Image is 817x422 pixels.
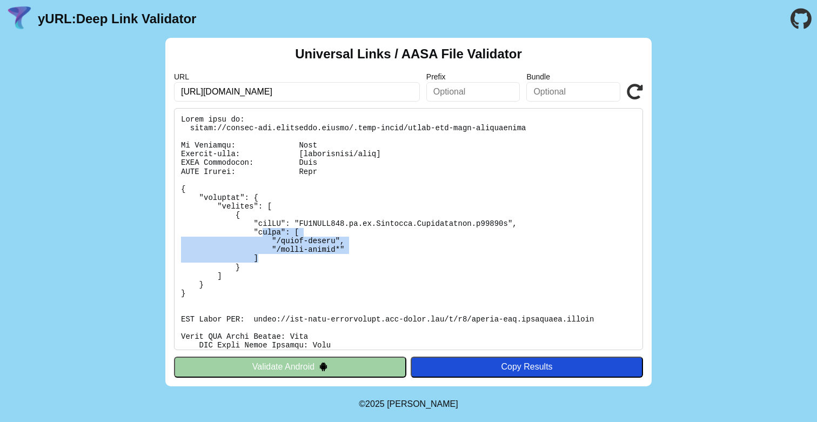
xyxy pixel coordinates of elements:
[174,357,406,377] button: Validate Android
[411,357,643,377] button: Copy Results
[5,5,34,33] img: yURL Logo
[416,362,638,372] div: Copy Results
[387,399,458,408] a: Michael Ibragimchayev's Personal Site
[295,46,522,62] h2: Universal Links / AASA File Validator
[319,362,328,371] img: droidIcon.svg
[426,82,520,102] input: Optional
[174,72,420,81] label: URL
[174,108,643,350] pre: Lorem ipsu do: sitam://consec-adi.elitseddo.eiusmo/.temp-incid/utlab-etd-magn-aliquaenima Mi Veni...
[526,72,620,81] label: Bundle
[365,399,385,408] span: 2025
[38,11,196,26] a: yURL:Deep Link Validator
[426,72,520,81] label: Prefix
[526,82,620,102] input: Optional
[359,386,458,422] footer: ©
[174,82,420,102] input: Required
